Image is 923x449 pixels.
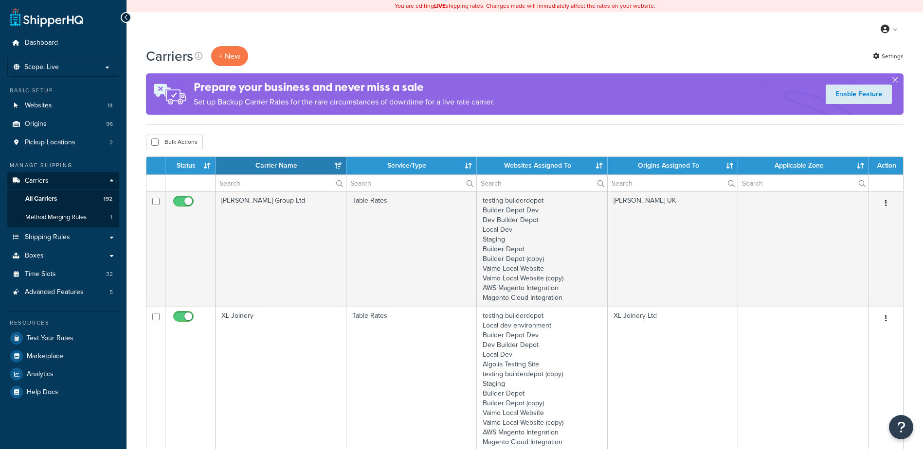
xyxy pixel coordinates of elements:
[7,115,119,133] a: Origins 96
[109,138,113,147] span: 2
[10,7,83,27] a: ShipperHQ Home
[477,175,607,191] input: Search
[27,388,58,397] span: Help Docs
[103,195,112,203] span: 192
[7,97,119,115] li: Websites
[7,190,119,208] a: All Carriers 192
[738,175,869,191] input: Search
[434,1,446,10] b: LIVE
[7,208,119,226] a: Method Merging Rules 1
[7,347,119,365] a: Marketplace
[24,63,59,71] span: Scope: Live
[869,157,903,174] th: Action
[608,191,739,307] td: [PERSON_NAME] UK
[7,365,119,383] a: Analytics
[7,190,119,208] li: All Carriers
[108,102,113,110] span: 14
[7,161,119,170] div: Manage Shipping
[146,135,203,149] button: Bulk Actions
[194,95,494,109] p: Set up Backup Carrier Rates for the rare circumstances of downtime for a live rate carrier.
[7,134,119,152] a: Pickup Locations 2
[608,157,739,174] th: Origins Assigned To: activate to sort column ascending
[346,157,477,174] th: Service/Type: activate to sort column ascending
[346,175,477,191] input: Search
[25,195,57,203] span: All Carriers
[25,138,75,147] span: Pickup Locations
[27,334,73,343] span: Test Your Rates
[7,265,119,283] li: Time Slots
[25,213,87,222] span: Method Merging Rules
[7,228,119,246] a: Shipping Rules
[106,120,113,128] span: 96
[25,102,52,110] span: Websites
[7,383,119,401] a: Help Docs
[27,352,63,361] span: Marketplace
[25,120,47,128] span: Origins
[477,157,608,174] th: Websites Assigned To: activate to sort column ascending
[146,73,194,115] img: ad-rules-rateshop-fe6ec290ccb7230408bd80ed9643f0289d75e0ffd9eb532fc0e269fcd187b520.png
[477,191,608,307] td: testing builderdepot Builder Depot Dev Dev Builder Depot Local Dev Staging Builder Depot Builder ...
[7,265,119,283] a: Time Slots 32
[7,172,119,190] a: Carriers
[109,288,113,296] span: 5
[7,134,119,152] li: Pickup Locations
[7,34,119,52] a: Dashboard
[165,157,216,174] th: Status: activate to sort column ascending
[216,157,346,174] th: Carrier Name: activate to sort column ascending
[608,175,738,191] input: Search
[826,85,892,104] a: Enable Feature
[7,283,119,301] a: Advanced Features 5
[211,46,248,66] button: + New
[7,319,119,327] div: Resources
[7,115,119,133] li: Origins
[7,329,119,347] a: Test Your Rates
[110,213,112,222] span: 1
[7,247,119,265] a: Boxes
[216,191,346,307] td: [PERSON_NAME] Group Ltd
[7,208,119,226] li: Method Merging Rules
[7,172,119,227] li: Carriers
[889,415,913,439] button: Open Resource Center
[106,270,113,278] span: 32
[25,252,44,260] span: Boxes
[738,157,869,174] th: Applicable Zone: activate to sort column ascending
[7,97,119,115] a: Websites 14
[25,177,49,185] span: Carriers
[25,233,70,242] span: Shipping Rules
[25,288,84,296] span: Advanced Features
[7,283,119,301] li: Advanced Features
[25,270,56,278] span: Time Slots
[194,79,494,95] h4: Prepare your business and never miss a sale
[216,175,346,191] input: Search
[7,86,119,95] div: Basic Setup
[25,39,58,47] span: Dashboard
[873,50,904,63] a: Settings
[346,191,477,307] td: Table Rates
[146,47,193,66] h1: Carriers
[27,370,54,379] span: Analytics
